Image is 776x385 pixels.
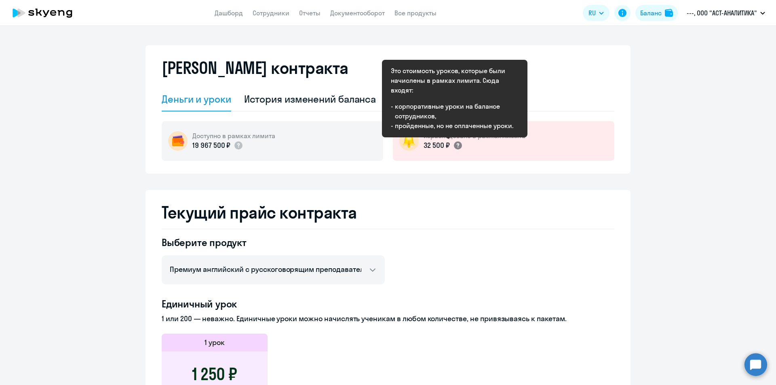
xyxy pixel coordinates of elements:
[162,58,348,78] h2: [PERSON_NAME] контракта
[162,203,614,222] h2: Текущий прайс контракта
[635,5,678,21] button: Балансbalance
[215,9,243,17] a: Дашборд
[192,140,230,151] p: 19 967 500 ₽
[583,5,609,21] button: RU
[424,140,450,151] p: 32 500 ₽
[162,93,231,105] div: Деньги и уроки
[192,364,237,384] h3: 1 250 ₽
[244,93,376,105] div: История изменений баланса
[299,9,321,17] a: Отчеты
[391,121,519,130] li: пройденные, но не оплаченные уроки.
[162,236,385,249] h4: Выберите продукт
[391,101,519,121] li: корпоративные уроки на балансе сотрудников,
[192,131,275,140] h5: Доступно в рамках лимита
[391,66,519,95] p: Это стоимость уроков, которые были начислены в рамках лимита. Сюда входят:
[330,9,385,17] a: Документооборот
[394,9,436,17] a: Все продукты
[162,313,614,324] p: 1 или 200 — неважно. Единичные уроки можно начислять ученикам в любом количестве, не привязываясь...
[205,337,225,348] h5: 1 урок
[588,8,596,18] span: RU
[687,8,757,18] p: ---, ООО "АСТ-АНАЛИТИКА"
[399,131,419,151] img: bell-circle.png
[640,8,662,18] div: Баланс
[665,9,673,17] img: balance
[168,131,188,151] img: wallet-circle.png
[253,9,289,17] a: Сотрудники
[162,297,614,310] h4: Единичный урок
[683,3,769,23] button: ---, ООО "АСТ-АНАЛИТИКА"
